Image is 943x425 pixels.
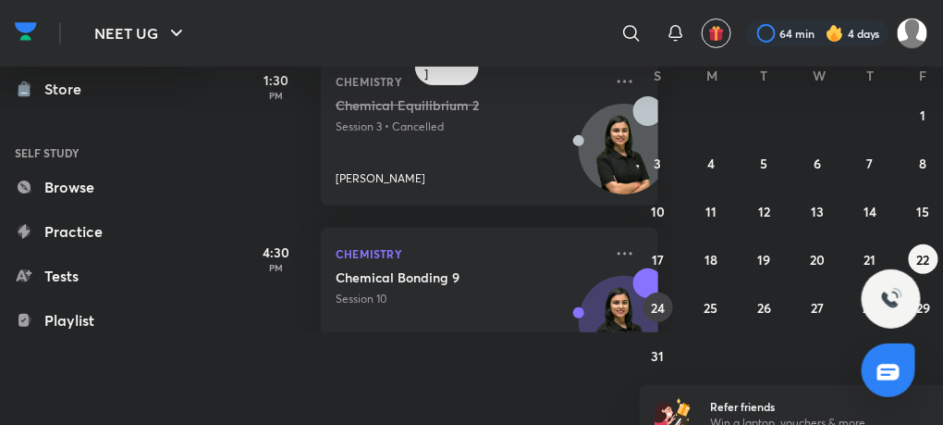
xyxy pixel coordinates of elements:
button: August 22, 2025 [909,244,938,274]
img: Avatar [580,286,668,375]
abbr: August 29, 2025 [916,299,930,317]
button: August 11, 2025 [696,196,726,226]
abbr: Monday [706,67,717,84]
button: August 13, 2025 [802,196,832,226]
abbr: Tuesday [761,67,768,84]
button: August 31, 2025 [643,341,673,370]
h5: Chemical Equilibrium 2 [336,96,566,115]
button: August 27, 2025 [802,293,832,322]
button: August 21, 2025 [855,244,885,274]
abbr: August 3, 2025 [655,155,662,172]
button: August 10, 2025 [643,196,673,226]
p: Chemistry [336,243,603,265]
abbr: Sunday [655,67,662,84]
img: Company Logo [15,18,37,45]
button: August 24, 2025 [643,293,673,322]
abbr: August 5, 2025 [761,155,768,172]
abbr: Friday [920,67,927,84]
button: August 26, 2025 [750,293,779,322]
abbr: August 25, 2025 [704,299,718,317]
abbr: August 21, 2025 [864,251,876,269]
abbr: August 27, 2025 [811,299,824,317]
h5: Chemical Bonding 9 [336,269,566,287]
button: August 18, 2025 [696,244,726,274]
abbr: August 13, 2025 [811,203,824,220]
button: August 1, 2025 [909,100,938,130]
p: Chemistry [336,70,603,93]
button: August 8, 2025 [909,148,938,178]
h5: 4:30 [239,243,313,262]
abbr: August 1, 2025 [921,106,926,124]
abbr: August 12, 2025 [758,203,770,220]
abbr: August 15, 2025 [917,203,930,220]
abbr: August 18, 2025 [704,251,717,269]
div: Store [44,78,92,100]
img: ttu [880,288,902,310]
abbr: August 10, 2025 [651,203,665,220]
abbr: August 28, 2025 [863,299,877,317]
button: avatar [702,19,731,48]
img: VAISHNAVI DWIVEDI [897,18,928,49]
button: August 7, 2025 [855,148,885,178]
abbr: August 20, 2025 [810,251,825,269]
button: August 12, 2025 [750,196,779,226]
button: August 19, 2025 [750,244,779,274]
button: August 25, 2025 [696,293,726,322]
button: August 29, 2025 [909,293,938,322]
abbr: Thursday [866,67,874,84]
p: Session 10 [336,291,603,307]
abbr: August 26, 2025 [757,299,771,317]
abbr: Wednesday [813,67,826,84]
p: PM [239,90,313,101]
button: NEET UG [83,15,199,52]
img: Avatar [580,114,668,203]
abbr: August 31, 2025 [652,347,665,365]
a: Company Logo [15,18,37,50]
abbr: August 19, 2025 [758,251,771,269]
button: August 14, 2025 [855,196,885,226]
abbr: August 17, 2025 [652,251,664,269]
button: August 17, 2025 [643,244,673,274]
abbr: August 6, 2025 [814,155,821,172]
button: August 28, 2025 [855,293,885,322]
h5: 1:30 [239,70,313,90]
button: August 4, 2025 [696,148,726,178]
abbr: August 14, 2025 [863,203,876,220]
p: [PERSON_NAME] [336,170,425,187]
button: August 20, 2025 [802,244,832,274]
h6: Refer friends [711,398,938,415]
img: streak [826,24,844,43]
abbr: August 4, 2025 [707,155,715,172]
abbr: August 24, 2025 [651,299,665,317]
abbr: August 22, 2025 [917,251,930,269]
abbr: August 8, 2025 [920,155,927,172]
button: August 6, 2025 [802,148,832,178]
abbr: August 7, 2025 [867,155,874,172]
img: avatar [708,25,725,42]
button: August 3, 2025 [643,148,673,178]
p: Session 3 • Cancelled [336,119,603,135]
abbr: August 11, 2025 [705,203,716,220]
p: PM [239,262,313,273]
button: August 5, 2025 [750,148,779,178]
button: August 15, 2025 [909,196,938,226]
